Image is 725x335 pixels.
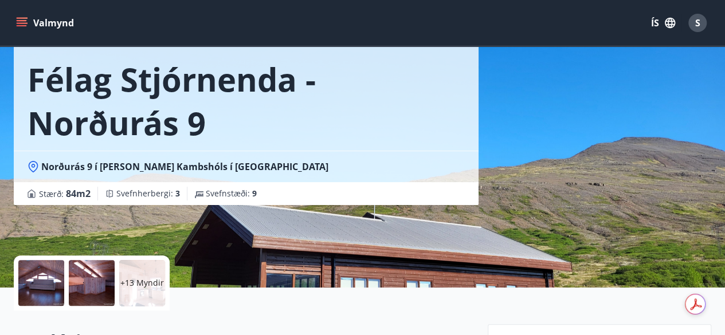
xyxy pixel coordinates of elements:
[120,277,164,289] p: +13 Myndir
[645,13,681,33] button: ÍS
[39,187,91,200] span: Stærð :
[41,160,328,173] span: Norðurás 9 í [PERSON_NAME] Kambshóls í [GEOGRAPHIC_DATA]
[206,188,257,199] span: Svefnstæði :
[695,17,700,29] span: S
[66,187,91,200] span: 84 m2
[14,13,79,33] button: menu
[116,188,180,199] span: Svefnherbergi :
[175,188,180,199] span: 3
[684,9,711,37] button: S
[28,57,465,144] h1: Félag Stjórnenda - Norðurás 9
[252,188,257,199] span: 9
